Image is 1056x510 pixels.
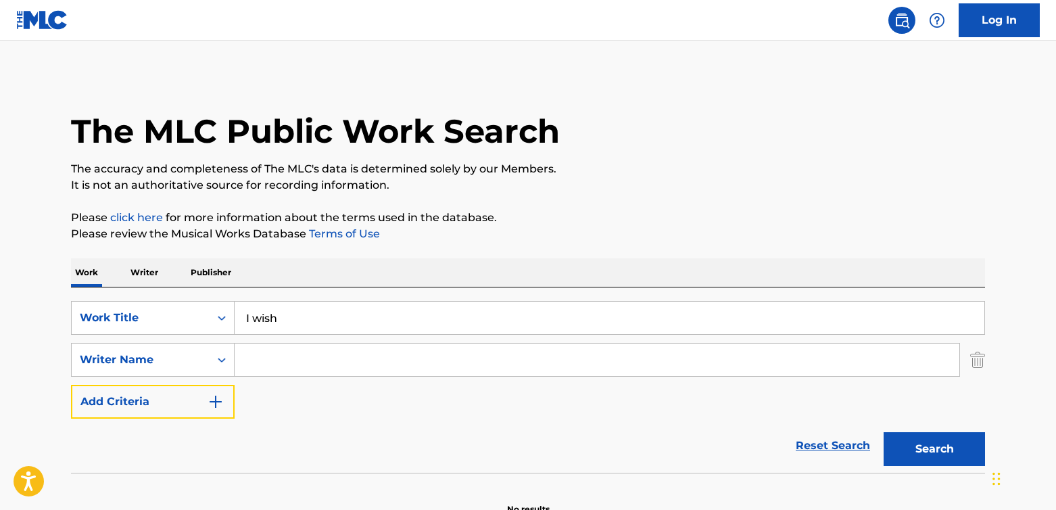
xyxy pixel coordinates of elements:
p: Please review the Musical Works Database [71,226,985,242]
img: Delete Criterion [970,343,985,377]
img: search [894,12,910,28]
form: Search Form [71,301,985,473]
a: click here [110,211,163,224]
a: Log In [959,3,1040,37]
div: Help [923,7,951,34]
img: 9d2ae6d4665cec9f34b9.svg [208,394,224,410]
div: Writer Name [80,352,201,368]
a: Reset Search [789,431,877,461]
p: The accuracy and completeness of The MLC's data is determined solely by our Members. [71,161,985,177]
button: Search [884,432,985,466]
button: Add Criteria [71,385,235,419]
h1: The MLC Public Work Search [71,111,560,152]
div: Drag [992,459,1001,499]
p: Writer [126,258,162,287]
p: Work [71,258,102,287]
p: Please for more information about the terms used in the database. [71,210,985,226]
iframe: Chat Widget [988,445,1056,510]
a: Public Search [888,7,915,34]
img: help [929,12,945,28]
p: Publisher [187,258,235,287]
div: Work Title [80,310,201,326]
img: MLC Logo [16,10,68,30]
a: Terms of Use [306,227,380,240]
p: It is not an authoritative source for recording information. [71,177,985,193]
